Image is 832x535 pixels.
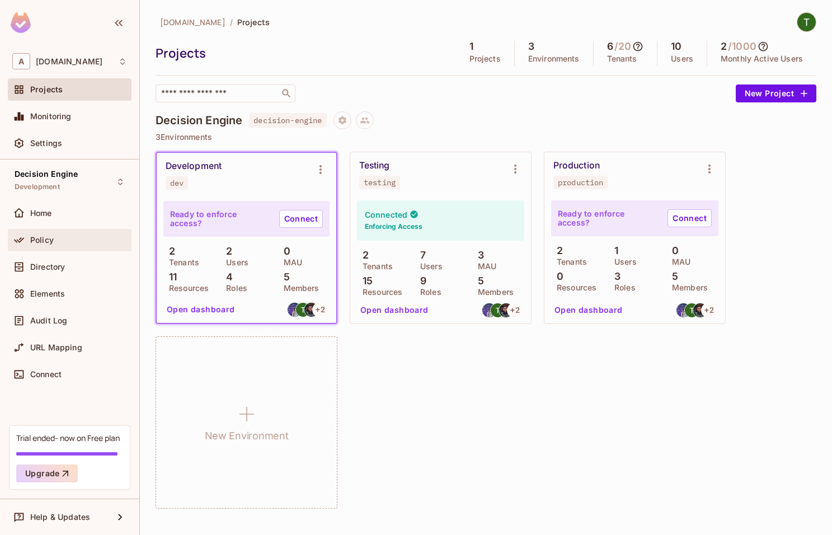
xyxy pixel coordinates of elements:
[609,283,636,292] p: Roles
[30,112,72,121] span: Monitoring
[237,17,270,27] span: Projects
[15,170,78,179] span: Decision Engine
[156,45,450,62] div: Projects
[704,306,713,314] span: + 2
[163,271,177,283] p: 11
[359,160,390,171] div: Testing
[551,245,563,256] p: 2
[558,209,659,227] p: Ready to enforce access?
[415,275,426,287] p: 9
[666,257,690,266] p: MAU
[504,158,527,180] button: Environment settings
[357,275,373,287] p: 15
[551,257,587,266] p: Tenants
[15,182,60,191] span: Development
[279,210,323,228] a: Connect
[296,303,310,317] img: taha.ceken@abclojistik.com
[721,54,803,63] p: Monthly Active Users
[671,54,693,63] p: Users
[30,316,67,325] span: Audit Log
[12,53,30,69] span: A
[499,303,513,317] img: selmancan.kilinc@abclojistik.com
[551,271,563,282] p: 0
[698,158,721,180] button: Environment settings
[721,41,727,52] h5: 2
[156,114,242,127] h4: Decision Engine
[16,464,78,482] button: Upgrade
[728,41,756,52] h5: / 1000
[163,246,175,257] p: 2
[30,343,82,352] span: URL Mapping
[357,262,393,271] p: Tenants
[666,271,678,282] p: 5
[205,428,289,444] h1: New Environment
[609,271,621,282] p: 3
[472,250,484,261] p: 3
[797,13,816,31] img: Taha ÇEKEN
[676,303,690,317] img: mehmet.caliskan@abclojistik.com
[30,262,65,271] span: Directory
[220,246,232,257] p: 2
[356,301,433,319] button: Open dashboard
[30,370,62,379] span: Connect
[365,209,407,220] h4: Connected
[156,133,816,142] p: 3 Environments
[170,210,270,228] p: Ready to enforce access?
[491,303,505,317] img: taha.ceken@abclojistik.com
[278,271,290,283] p: 5
[316,306,325,313] span: + 2
[163,284,209,293] p: Resources
[472,288,514,297] p: Members
[309,158,332,181] button: Environment settings
[469,41,473,52] h5: 1
[278,246,290,257] p: 0
[671,41,681,52] h5: 10
[16,433,120,443] div: Trial ended- now on Free plan
[693,303,707,317] img: selmancan.kilinc@abclojistik.com
[288,303,302,317] img: mehmet.caliskan@abclojistik.com
[220,271,233,283] p: 4
[163,258,199,267] p: Tenants
[614,41,631,52] h5: / 20
[607,41,613,52] h5: 6
[415,262,443,271] p: Users
[558,178,603,187] div: production
[36,57,102,66] span: Workspace: abclojistik.com
[472,262,496,271] p: MAU
[304,303,318,317] img: selmancan.kilinc@abclojistik.com
[415,288,441,297] p: Roles
[551,283,596,292] p: Resources
[220,284,247,293] p: Roles
[666,283,708,292] p: Members
[609,245,618,256] p: 1
[30,139,62,148] span: Settings
[357,250,369,261] p: 2
[30,209,52,218] span: Home
[609,257,637,266] p: Users
[30,85,63,94] span: Projects
[482,303,496,317] img: mehmet.caliskan@abclojistik.com
[668,209,712,227] a: Connect
[357,288,402,297] p: Resources
[166,161,222,172] div: Development
[365,222,422,232] h6: Enforcing Access
[550,301,627,319] button: Open dashboard
[472,275,484,287] p: 5
[162,301,239,318] button: Open dashboard
[30,513,90,522] span: Help & Updates
[553,160,600,171] div: Production
[278,284,319,293] p: Members
[160,17,225,27] span: [DOMAIN_NAME]
[333,117,351,128] span: Project settings
[528,41,534,52] h5: 3
[736,85,816,102] button: New Project
[364,178,396,187] div: testing
[510,306,519,314] span: + 2
[685,303,699,317] img: taha.ceken@abclojistik.com
[666,245,679,256] p: 0
[170,179,184,187] div: dev
[607,54,637,63] p: Tenants
[30,289,65,298] span: Elements
[230,17,233,27] li: /
[469,54,501,63] p: Projects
